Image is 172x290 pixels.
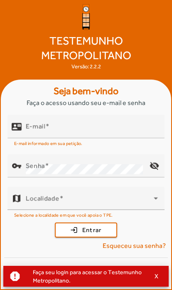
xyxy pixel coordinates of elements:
mat-icon: vpn_key [12,161,22,171]
button: Entrar [55,222,117,237]
span: X [155,272,159,280]
mat-hint: Selecione a localidade em que você apoia o TPE. [14,210,113,219]
button: X [146,272,167,280]
mat-icon: visibility_off [145,156,165,176]
mat-icon: report [9,270,21,282]
span: Faça o acesso usando seu e-mail e senha [27,98,145,108]
mat-label: Senha [26,162,45,170]
strong: Seja bem-vindo [54,84,118,98]
mat-icon: map [12,193,22,203]
mat-hint: E-mail informado em sua petição. [14,138,83,147]
mat-label: E-mail [26,122,45,130]
div: Faça seu login para acessar o Testemunho Metropolitano. [26,266,146,286]
mat-icon: contact_mail [12,122,22,132]
div: Versão: 2.2.2 [71,62,101,71]
span: Esqueceu sua senha? [103,241,166,251]
span: Entrar [82,225,102,235]
mat-label: Localidade [26,195,59,202]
